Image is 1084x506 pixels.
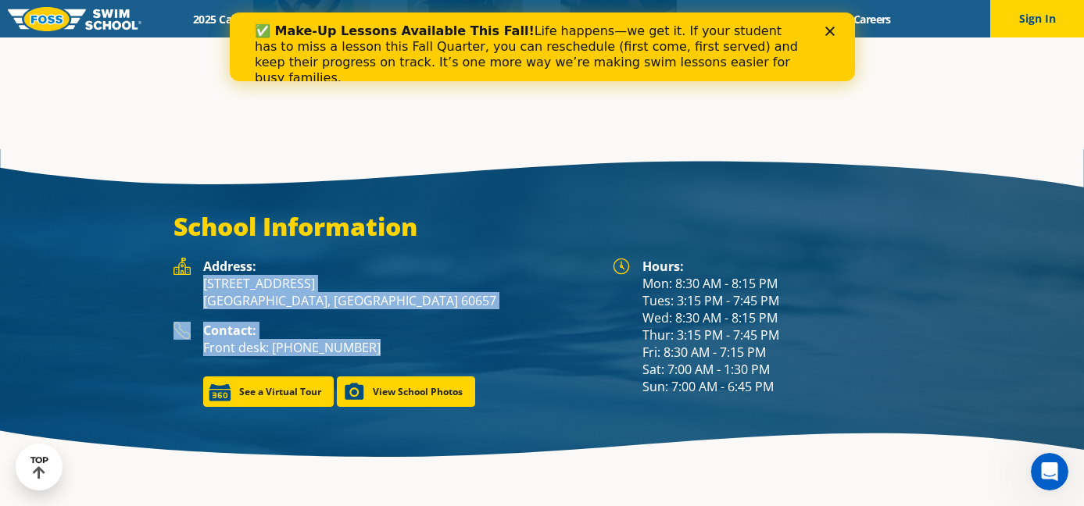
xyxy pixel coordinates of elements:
img: Foss Location Address [174,258,191,275]
img: FOSS Swim School Logo [8,7,141,31]
iframe: Intercom live chat [1031,453,1068,490]
a: Swim Path® Program [343,12,480,27]
img: Foss Location Hours [613,258,630,275]
a: About [PERSON_NAME] [480,12,625,27]
iframe: Intercom live chat banner [230,12,855,81]
p: Front desk: [PHONE_NUMBER] [203,339,597,356]
a: View School Photos [337,376,475,407]
h3: School Information [174,211,911,242]
strong: Hours: [642,258,684,275]
div: Mon: 8:30 AM - 8:15 PM Tues: 3:15 PM - 7:45 PM Wed: 8:30 AM - 8:15 PM Thur: 3:15 PM - 7:45 PM Fri... [642,258,911,395]
a: 2025 Calendar [180,12,277,27]
img: Foss Location Contact [174,322,191,340]
a: Careers [839,12,904,27]
div: Close [596,14,611,23]
p: [STREET_ADDRESS] [GEOGRAPHIC_DATA], [GEOGRAPHIC_DATA] 60657 [203,275,597,309]
a: Blog [790,12,839,27]
strong: Address: [203,258,256,275]
strong: Contact: [203,322,256,339]
div: TOP [30,455,48,479]
a: Schools [277,12,343,27]
b: ✅ Make-Up Lessons Available This Fall! [25,11,305,26]
div: Life happens—we get it. If your student has to miss a lesson this Fall Quarter, you can reschedul... [25,11,575,73]
a: Swim Like [PERSON_NAME] [625,12,791,27]
a: See a Virtual Tour [203,376,334,407]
